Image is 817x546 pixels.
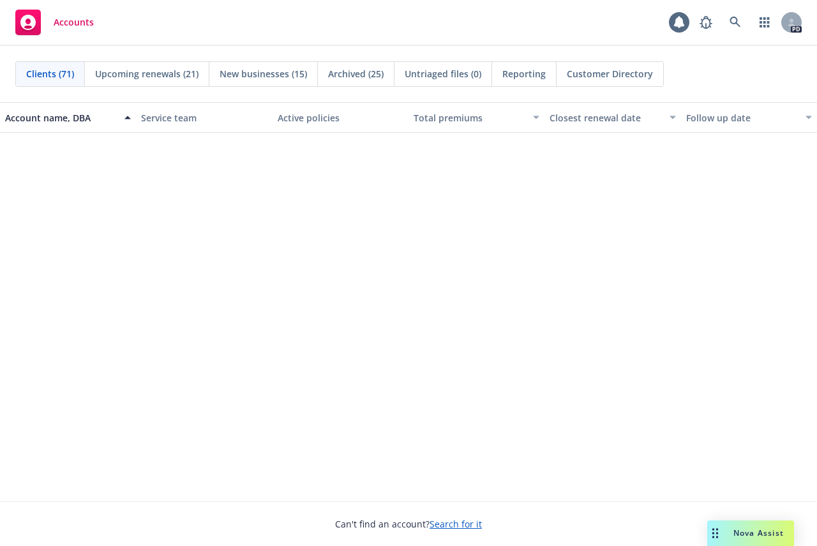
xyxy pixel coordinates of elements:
[567,67,653,80] span: Customer Directory
[136,102,272,133] button: Service team
[707,520,794,546] button: Nova Assist
[733,527,784,538] span: Nova Assist
[544,102,680,133] button: Closest renewal date
[273,102,408,133] button: Active policies
[278,111,403,125] div: Active policies
[707,520,723,546] div: Drag to move
[10,4,99,40] a: Accounts
[335,517,482,531] span: Can't find an account?
[95,67,199,80] span: Upcoming renewals (21)
[414,111,525,125] div: Total premiums
[502,67,546,80] span: Reporting
[430,518,482,530] a: Search for it
[328,67,384,80] span: Archived (25)
[752,10,777,35] a: Switch app
[681,102,817,133] button: Follow up date
[550,111,661,125] div: Closest renewal date
[686,111,798,125] div: Follow up date
[408,102,544,133] button: Total premiums
[54,17,94,27] span: Accounts
[405,67,481,80] span: Untriaged files (0)
[693,10,719,35] a: Report a Bug
[5,111,117,125] div: Account name, DBA
[26,67,74,80] span: Clients (71)
[141,111,267,125] div: Service team
[220,67,307,80] span: New businesses (15)
[723,10,748,35] a: Search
